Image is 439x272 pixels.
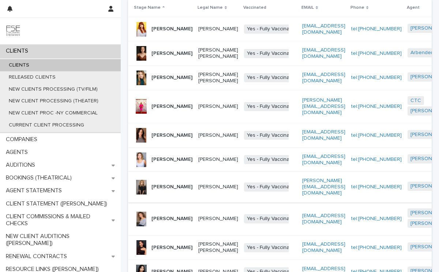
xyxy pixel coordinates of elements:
[351,184,402,189] a: tel:[PHONE_NUMBER]
[3,149,34,156] p: AGENTS
[198,72,238,84] p: [PERSON_NAME] [PERSON_NAME]
[244,102,300,111] span: Yes - Fully Vaccinated
[243,4,266,12] p: Vaccinated
[198,26,238,32] p: [PERSON_NAME]
[244,243,300,252] span: Yes - Fully Vaccinated
[151,216,192,222] p: [PERSON_NAME]
[302,98,345,115] a: [PERSON_NAME][EMAIL_ADDRESS][DOMAIN_NAME]
[3,122,90,128] p: CURRENT CLIENT PROCESSING
[244,155,300,164] span: Yes - Fully Vaccinated
[3,110,104,116] p: NEW CLIENT PROC -NY COMMERCIAL
[302,23,345,35] a: [EMAIL_ADDRESS][DOMAIN_NAME]
[351,216,402,221] a: tel:[PHONE_NUMBER]
[351,51,402,56] a: tel:[PHONE_NUMBER]
[3,174,78,181] p: BOOKINGS (THEATRICAL)
[151,26,192,32] p: [PERSON_NAME]
[198,132,238,139] p: [PERSON_NAME]
[301,4,314,12] p: EMAIL
[198,216,238,222] p: [PERSON_NAME]
[244,49,300,58] span: Yes - Fully Vaccinated
[151,156,192,163] p: [PERSON_NAME]
[3,253,73,260] p: RENEWAL CONTRACTS
[198,184,238,190] p: [PERSON_NAME]
[3,233,121,247] p: NEW CLIENT AUDITIONS ([PERSON_NAME])
[3,136,43,143] p: COMPANIES
[302,213,345,224] a: [EMAIL_ADDRESS][DOMAIN_NAME]
[244,24,300,34] span: Yes - Fully Vaccinated
[244,214,300,223] span: Yes - Fully Vaccinated
[302,129,345,141] a: [EMAIL_ADDRESS][DOMAIN_NAME]
[351,104,402,109] a: tel:[PHONE_NUMBER]
[151,245,192,251] p: [PERSON_NAME]
[351,133,402,138] a: tel:[PHONE_NUMBER]
[3,200,113,207] p: CLIENT STATEMENT ([PERSON_NAME])
[198,156,238,163] p: [PERSON_NAME]
[302,242,345,253] a: [EMAIL_ADDRESS][DOMAIN_NAME]
[302,178,345,196] a: [PERSON_NAME][EMAIL_ADDRESS][DOMAIN_NAME]
[351,157,402,162] a: tel:[PHONE_NUMBER]
[134,4,161,12] p: Stage Name
[151,184,192,190] p: [PERSON_NAME]
[3,86,104,92] p: NEW CLIENTS PROCESSING (TV/FILM)
[351,245,402,250] a: tel:[PHONE_NUMBER]
[151,103,192,110] p: [PERSON_NAME]
[6,24,20,38] img: 9JgRvJ3ETPGCJDhvPVA5
[3,48,34,54] p: CLIENTS
[410,50,433,56] a: Arbender
[302,154,345,165] a: [EMAIL_ADDRESS][DOMAIN_NAME]
[244,73,300,82] span: Yes - Fully Vaccinated
[3,187,68,194] p: AGENT STATEMENTS
[198,103,238,110] p: [PERSON_NAME]
[151,132,192,139] p: [PERSON_NAME]
[198,4,223,12] p: Legal Name
[244,131,300,140] span: Yes - Fully Vaccinated
[302,72,345,83] a: [EMAIL_ADDRESS][DOMAIN_NAME]
[3,98,104,104] p: NEW CLIENT PROCESSING (THEATER)
[351,26,402,31] a: tel:[PHONE_NUMBER]
[244,182,300,192] span: Yes - Fully Vaccinated
[151,75,192,81] p: [PERSON_NAME]
[3,162,41,169] p: AUDITIONS
[3,74,61,80] p: RELEASED CLIENTS
[198,47,238,60] p: [PERSON_NAME] [PERSON_NAME]
[198,241,238,254] p: [PERSON_NAME] [PERSON_NAME]
[3,62,35,68] p: CLIENTS
[350,4,364,12] p: Phone
[151,50,192,57] p: [PERSON_NAME]
[302,48,345,59] a: [EMAIL_ADDRESS][DOMAIN_NAME]
[3,213,112,227] p: CLIENT COMMISSIONS & MAILED CHECKS
[351,75,402,80] a: tel:[PHONE_NUMBER]
[407,4,420,12] p: Agent
[410,98,421,104] a: CTC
